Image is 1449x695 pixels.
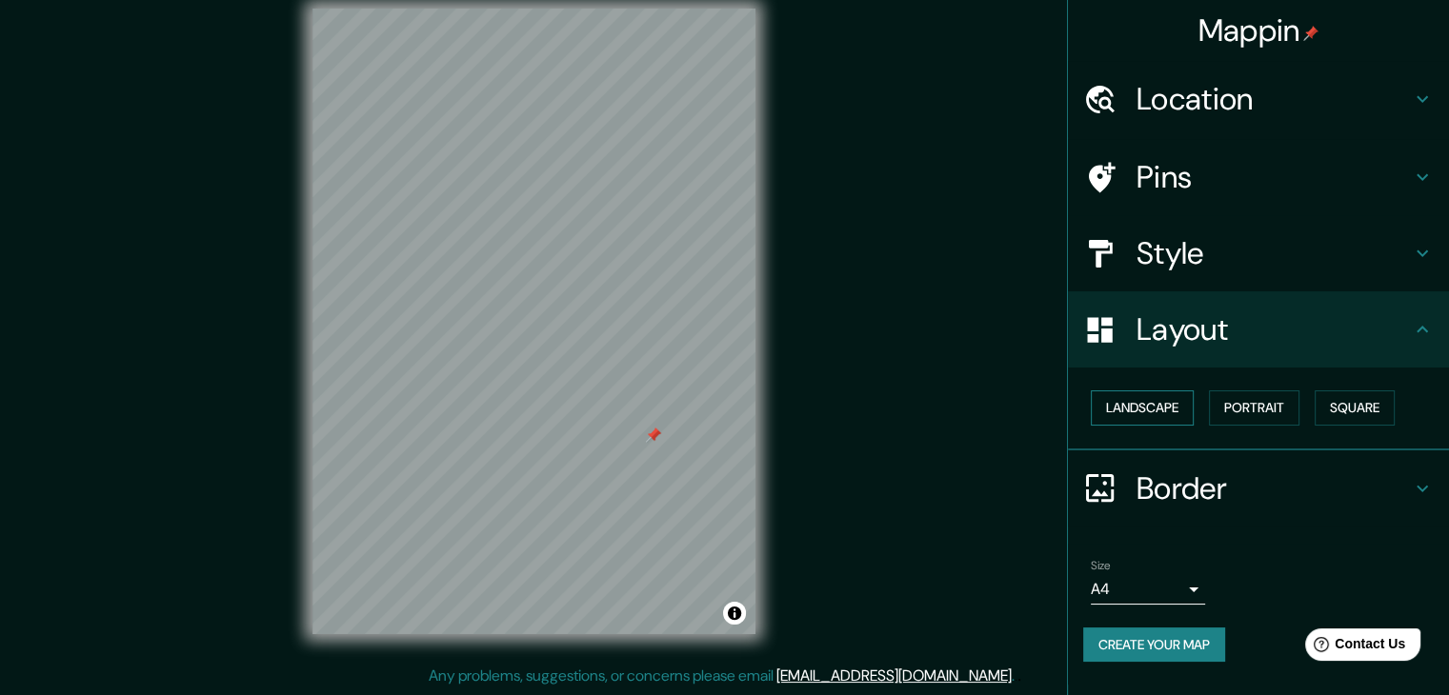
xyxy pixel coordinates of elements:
[1068,291,1449,367] div: Layout
[1198,11,1319,50] h4: Mappin
[1068,139,1449,215] div: Pins
[1137,234,1411,272] h4: Style
[1083,627,1225,663] button: Create your map
[1091,390,1194,426] button: Landscape
[1137,80,1411,118] h4: Location
[1091,557,1111,573] label: Size
[1303,26,1318,41] img: pin-icon.png
[1017,665,1021,687] div: .
[1137,469,1411,507] h4: Border
[1209,390,1299,426] button: Portrait
[429,665,1015,687] p: Any problems, suggestions, or concerns please email .
[312,9,755,634] canvas: Map
[1137,310,1411,348] h4: Layout
[1068,450,1449,526] div: Border
[723,602,746,625] button: Toggle attribution
[776,665,1012,685] a: [EMAIL_ADDRESS][DOMAIN_NAME]
[1279,621,1428,674] iframe: Help widget launcher
[1137,158,1411,196] h4: Pins
[1315,390,1395,426] button: Square
[1015,665,1017,687] div: .
[1068,215,1449,291] div: Style
[1091,574,1205,605] div: A4
[1068,61,1449,137] div: Location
